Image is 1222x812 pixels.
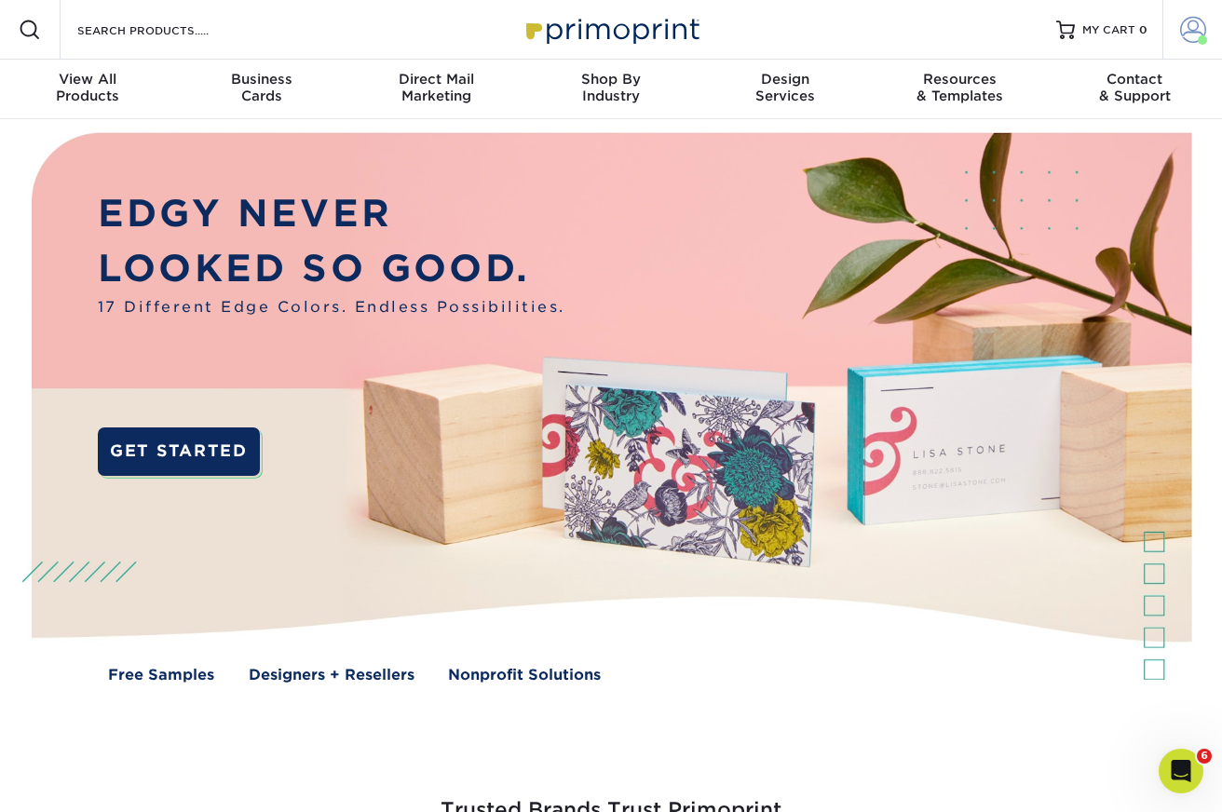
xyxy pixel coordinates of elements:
[349,60,523,119] a: Direct MailMarketing
[873,60,1047,119] a: Resources& Templates
[174,71,348,88] span: Business
[1048,71,1222,104] div: & Support
[523,60,698,119] a: Shop ByIndustry
[98,296,565,318] span: 17 Different Edge Colors. Endless Possibilities.
[1048,60,1222,119] a: Contact& Support
[448,664,601,686] a: Nonprofit Solutions
[699,71,873,88] span: Design
[349,71,523,104] div: Marketing
[1159,749,1203,793] iframe: Intercom live chat
[873,71,1047,88] span: Resources
[249,664,414,686] a: Designers + Resellers
[349,71,523,88] span: Direct Mail
[1048,71,1222,88] span: Contact
[75,19,257,41] input: SEARCH PRODUCTS.....
[108,664,214,686] a: Free Samples
[1197,749,1212,764] span: 6
[699,60,873,119] a: DesignServices
[174,71,348,104] div: Cards
[174,60,348,119] a: BusinessCards
[98,240,565,295] p: LOOKED SO GOOD.
[873,71,1047,104] div: & Templates
[98,185,565,240] p: EDGY NEVER
[518,9,704,49] img: Primoprint
[523,71,698,104] div: Industry
[1139,23,1147,36] span: 0
[1082,22,1135,38] span: MY CART
[699,71,873,104] div: Services
[98,427,260,476] a: GET STARTED
[523,71,698,88] span: Shop By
